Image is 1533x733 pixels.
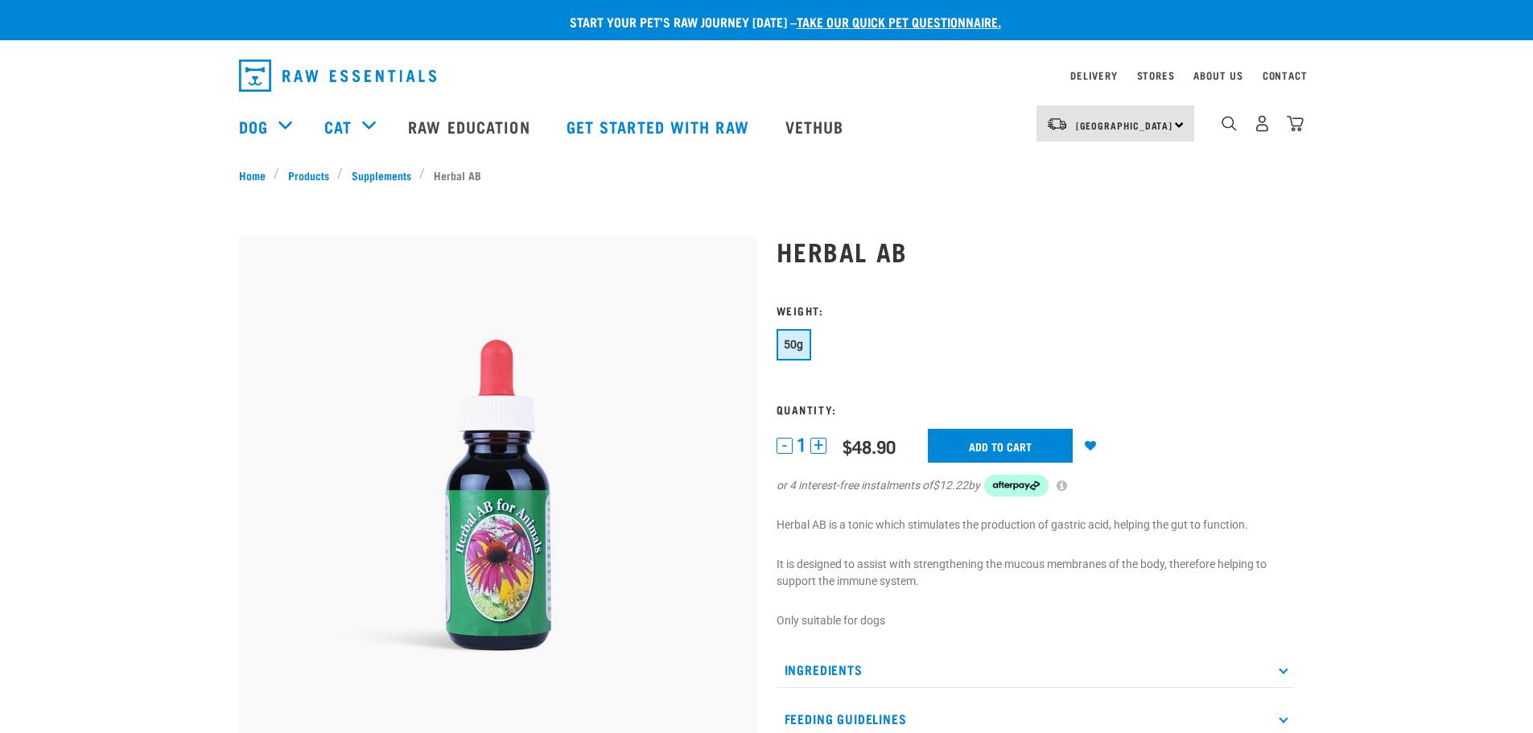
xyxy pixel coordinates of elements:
a: Dog [239,114,268,138]
img: Raw Essentials Logo [239,60,436,92]
span: [GEOGRAPHIC_DATA] [1076,122,1173,128]
img: home-icon@2x.png [1287,115,1304,132]
nav: dropdown navigation [226,53,1308,98]
a: Contact [1263,72,1308,78]
img: user.png [1254,115,1271,132]
a: About Us [1193,72,1242,78]
a: Supplements [343,167,419,183]
h3: Weight: [777,304,1295,316]
div: or 4 interest-free instalments of by [777,475,1295,497]
img: home-icon-1@2x.png [1222,116,1237,131]
p: It is designed to assist with strengthening the mucous membranes of the body, therefore helping t... [777,556,1295,590]
div: $48.90 [843,436,896,456]
a: Raw Education [392,94,550,159]
p: Ingredients [777,652,1295,688]
a: Vethub [769,94,864,159]
a: Stores [1137,72,1175,78]
a: Get started with Raw [550,94,769,159]
span: 1 [797,437,806,454]
h3: Quantity: [777,403,1295,415]
button: - [777,438,793,454]
img: Afterpay [984,475,1049,497]
p: Only suitable for dogs [777,612,1295,629]
input: Add to cart [928,429,1073,463]
a: Home [239,167,274,183]
a: Delivery [1070,72,1117,78]
nav: breadcrumbs [239,167,1295,183]
img: van-moving.png [1046,117,1068,131]
a: Cat [324,114,352,138]
button: 50g [777,329,811,360]
span: 50g [784,338,804,351]
a: take our quick pet questionnaire. [797,18,1001,25]
button: + [810,438,826,454]
a: Products [279,167,337,183]
span: $12.22 [933,477,968,494]
p: Herbal AB is a tonic which stimulates the production of gastric acid, helping the gut to function. [777,517,1295,533]
h1: Herbal AB [777,237,1295,266]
